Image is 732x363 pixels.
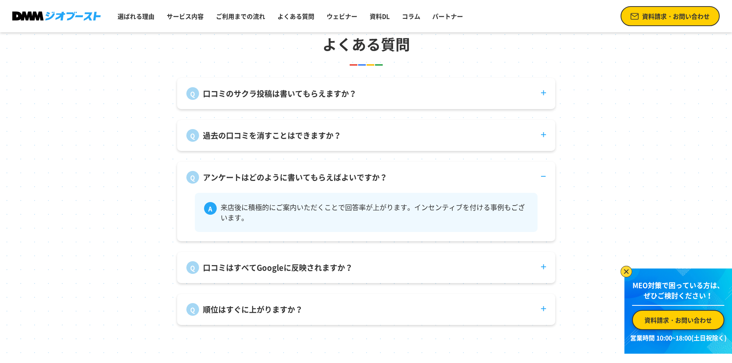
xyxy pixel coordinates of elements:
[632,280,724,306] p: MEO対策で困っている方は、 ぜひご検討ください！
[324,8,360,24] a: ウェビナー
[203,262,353,273] p: 口コミはすべてGoogleに反映されますか？
[203,88,357,99] p: 口コミのサクラ投稿は書いてもらえますか？
[274,8,317,24] a: よくある質問
[632,310,724,330] a: 資料請求・お問い合わせ
[115,8,158,24] a: 選ばれる理由
[621,266,632,277] img: バナーを閉じる
[399,8,423,24] a: コラム
[221,202,528,223] p: 来店後に積極的にご案内いただくことで回答率が上がります。インセンティブを付ける事例もございます。
[644,315,712,325] span: 資料請求・お問い合わせ
[621,6,720,26] a: 資料請求・お問い合わせ
[429,8,466,24] a: パートナー
[629,333,727,342] p: 営業時間 10:00~18:00(土日祝除く)
[12,12,101,21] img: DMMジオブースト
[203,130,341,141] p: 過去の口コミを消すことはできますか？
[203,304,303,315] p: 順位はすぐに上がりますか？
[213,8,268,24] a: ご利用までの流れ
[367,8,393,24] a: 資料DL
[642,12,710,21] span: 資料請求・お問い合わせ
[203,172,387,183] p: アンケートはどのように書いてもらえばよいですか？
[164,8,207,24] a: サービス内容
